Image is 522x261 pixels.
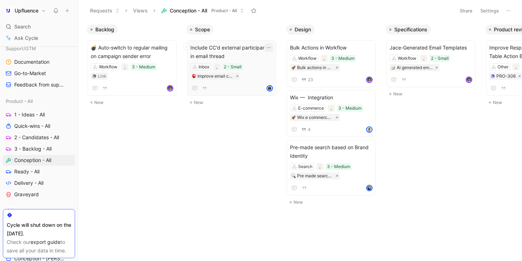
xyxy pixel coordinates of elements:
span: Product - All [211,7,237,14]
div: 3 - Medium [132,63,155,71]
button: New [186,98,280,107]
div: 💡 [121,63,128,71]
img: 📮 [192,74,196,78]
button: Views [130,5,151,16]
a: Jace-Generated Email TemplatesWorkflow2 - Small📝Ai generated email templatesavatar [386,40,475,87]
div: ⛵️[PERSON_NAME] [3,205,75,216]
div: Pre made search based on brand data [297,172,333,179]
div: 💡 [512,63,520,71]
span: ⛵️[PERSON_NAME] [6,207,46,214]
span: Bulk Actions in Workflow [290,43,373,52]
button: Scope [186,25,213,35]
span: 2 - Candidates - All [14,134,59,141]
img: avatar [367,77,372,82]
span: Quick-wins - All [14,122,50,130]
button: Conception - AllProduct - All [158,5,247,16]
div: 2 - Small [224,63,242,71]
h1: Upfluence [15,7,38,14]
div: PRO-306 [496,73,516,80]
a: Graveyard [3,189,75,200]
a: Wix — IntegrationE-commerce3 - Medium🚀Wix e commerce integration4avatar [287,90,376,137]
a: 1 - Ideas - All [3,109,75,120]
span: 3 - Backlog - All [14,145,52,152]
a: Quick-wins - All [3,121,75,131]
button: Backlog [87,25,118,35]
div: Workflow [298,55,317,62]
a: Feedback from support [3,79,75,90]
div: Search [3,21,75,32]
a: Ask Cycle [3,33,75,43]
div: Support/GTMDocumentationGo-to-MarketFeedback from support [3,43,75,90]
span: Wix — Integration [290,93,373,102]
a: Pre-made search based on Brand IdentitySearch3 - Medium🔍Pre made search based on brand dataavatar [287,140,376,195]
button: New [386,90,480,98]
span: Ask Cycle [14,34,38,42]
img: 💡 [329,106,333,110]
div: 💡 [316,163,323,170]
div: ScopeNew [184,21,283,110]
button: New [87,98,181,107]
div: Workflow [99,63,117,71]
div: 2 - Small [431,55,449,62]
span: Conception - All [170,7,207,14]
div: DesignNew [283,21,383,210]
div: 3 - Medium [331,55,354,62]
div: Workflow [398,55,416,62]
a: Documentation [3,57,75,67]
div: Link [98,73,106,80]
span: Include CC'd external participants in email thread [190,43,273,61]
img: avatar [267,86,272,91]
a: 💣 Auto-switch to regular mailing on campaign sender errorWorkflow3 - MediumLinkavatar [88,40,176,96]
div: E-commerce [298,105,324,112]
img: Upfluence [5,7,12,14]
button: Settings [477,6,502,16]
div: 💡 [328,105,335,112]
span: 23 [308,78,313,82]
img: 🚀 [291,115,296,120]
img: 📝 [391,66,395,70]
span: Design [295,26,311,33]
div: Cycle will shut down on the [DATE]. [7,221,71,238]
img: 💡 [318,165,322,169]
div: Ai generated email templates [397,64,433,71]
a: Go-to-Market [3,68,75,79]
span: Feedback from support [14,81,65,88]
button: 4 [300,126,312,134]
a: Bulk Actions in WorkflowWorkflow3 - Medium🚀Bulk actions in workflow23avatar [287,40,376,87]
a: 2 - Candidates - All [3,132,75,143]
img: 💡 [422,56,426,61]
div: Product - All1 - Ideas - AllQuick-wins - All2 - Candidates - All3 - Backlog - AllConception - All... [3,96,75,200]
div: Improve email cc in copy management [197,73,233,80]
div: 💡 [213,63,220,71]
span: 4 [308,127,311,132]
img: 🔍 [291,174,296,178]
a: Include CC'd external participants in email threadInbox2 - Small📮Improve email cc in copy managem... [187,40,276,96]
div: 3 - Medium [338,105,362,112]
button: New [286,198,380,207]
div: 3 - Medium [327,163,350,170]
img: 💡 [322,56,326,61]
span: Support/GTM [6,45,36,52]
button: Share [457,6,476,16]
span: Pre-made search based on Brand Identity [290,143,373,160]
a: export guide [31,239,60,245]
div: Support/GTM [3,43,75,54]
div: Inbox [199,63,209,71]
a: 3 - Backlog - All [3,143,75,154]
span: Ready - All [14,168,39,175]
a: Delivery - All [3,178,75,188]
span: Graveyard [14,191,39,198]
img: 💡 [514,65,518,69]
span: Go-to-Market [14,70,46,77]
span: Product - All [6,98,33,105]
button: UpfluenceUpfluence [3,6,48,16]
a: Ready - All [3,166,75,177]
img: 💡 [215,65,219,69]
button: Requests [87,5,123,16]
span: 1 - Ideas - All [14,111,45,118]
div: Check our to save all your data in time. [7,238,71,255]
div: Other [497,63,508,71]
img: avatar [367,186,372,190]
button: Design [286,25,315,35]
div: Search [298,163,312,170]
